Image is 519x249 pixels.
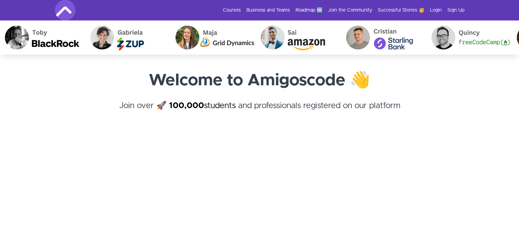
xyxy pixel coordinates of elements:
[447,7,464,14] a: Sign Up
[430,7,442,14] a: Login
[328,7,372,14] a: Join the Community
[55,100,464,124] h4: Join over 🚀 and professionals registered on our platform
[256,20,341,55] img: Sai
[85,20,170,55] img: Gabriela
[378,7,424,14] a: Successful Stories 🥳
[341,20,426,55] img: Cristian
[170,20,256,55] img: Maja
[246,7,290,14] a: Business and Teams
[149,72,370,89] strong: Welcome to Amigoscode 👋
[169,102,204,110] strong: 100,000
[426,20,511,55] img: Quincy
[223,7,241,14] a: Courses
[295,7,322,14] a: Roadmap 🆕
[169,102,236,110] a: 100,000students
